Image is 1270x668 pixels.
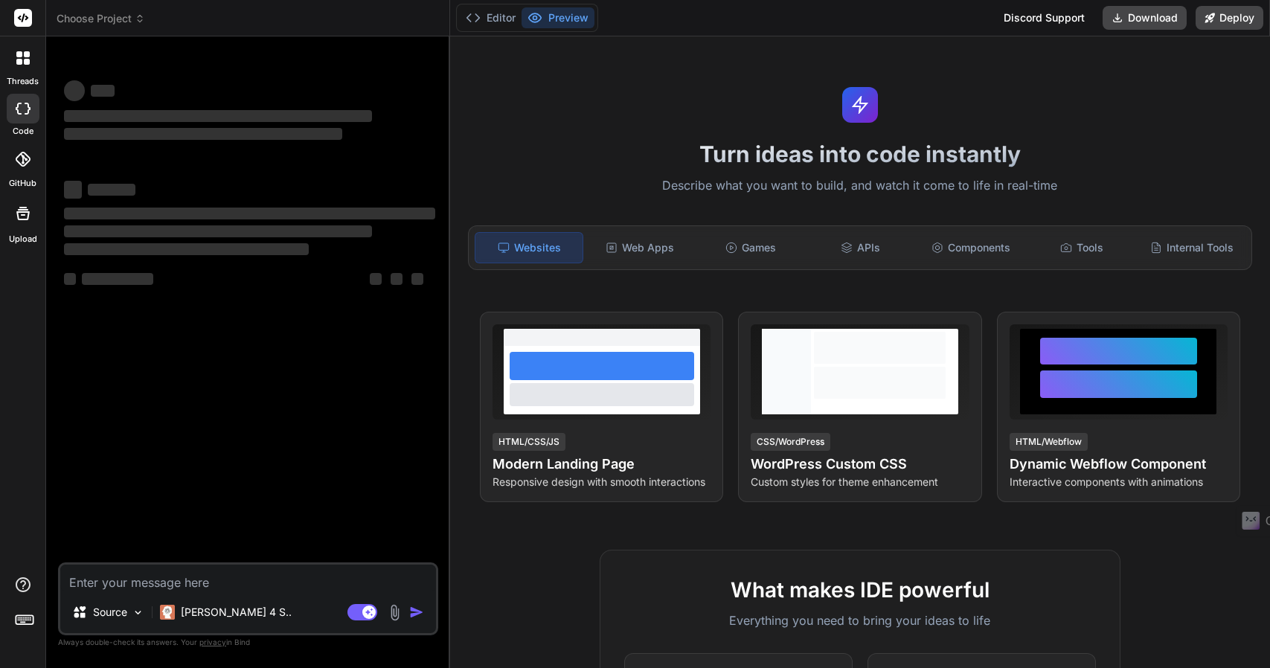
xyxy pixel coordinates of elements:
[409,605,424,620] img: icon
[391,273,403,285] span: ‌
[386,604,403,621] img: attachment
[1010,475,1228,489] p: Interactive components with animations
[370,273,382,285] span: ‌
[64,243,309,255] span: ‌
[459,141,1261,167] h1: Turn ideas into code instantly
[64,181,82,199] span: ‌
[1010,454,1228,475] h4: Dynamic Webflow Component
[199,638,226,646] span: privacy
[91,85,115,97] span: ‌
[493,454,711,475] h4: Modern Landing Page
[995,6,1094,30] div: Discord Support
[696,232,804,263] div: Games
[64,128,342,140] span: ‌
[493,475,711,489] p: Responsive design with smooth interactions
[460,7,522,28] button: Editor
[64,208,435,219] span: ‌
[181,605,292,620] p: [PERSON_NAME] 4 S..
[624,611,1096,629] p: Everything you need to bring your ideas to life
[1138,232,1245,263] div: Internal Tools
[459,176,1261,196] p: Describe what you want to build, and watch it come to life in real-time
[493,433,565,451] div: HTML/CSS/JS
[64,80,85,101] span: ‌
[13,125,33,138] label: code
[522,7,594,28] button: Preview
[57,11,145,26] span: Choose Project
[411,273,423,285] span: ‌
[64,110,372,122] span: ‌
[9,177,36,190] label: GitHub
[9,233,37,245] label: Upload
[751,433,830,451] div: CSS/WordPress
[751,475,969,489] p: Custom styles for theme enhancement
[624,574,1096,606] h2: What makes IDE powerful
[1027,232,1135,263] div: Tools
[132,606,144,619] img: Pick Models
[807,232,914,263] div: APIs
[475,232,583,263] div: Websites
[160,605,175,620] img: Claude 4 Sonnet
[1103,6,1187,30] button: Download
[64,225,372,237] span: ‌
[586,232,693,263] div: Web Apps
[82,273,153,285] span: ‌
[58,635,438,649] p: Always double-check its answers. Your in Bind
[93,605,127,620] p: Source
[88,184,135,196] span: ‌
[751,454,969,475] h4: WordPress Custom CSS
[1010,433,1088,451] div: HTML/Webflow
[64,273,76,285] span: ‌
[1196,6,1263,30] button: Deploy
[917,232,1024,263] div: Components
[7,75,39,88] label: threads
